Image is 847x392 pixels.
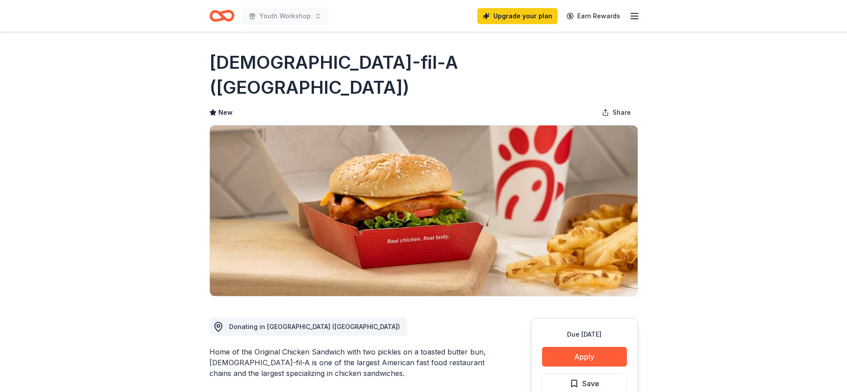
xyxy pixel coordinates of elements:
img: Image for Chick-fil-A (Lafayette) [210,125,638,296]
button: Apply [542,347,627,367]
a: Home [209,5,234,26]
div: Home of the Original Chicken Sandwich with two pickles on a toasted butter bun, [DEMOGRAPHIC_DATA... [209,346,488,379]
span: Share [613,107,631,118]
span: Donating in [GEOGRAPHIC_DATA] ([GEOGRAPHIC_DATA]) [229,323,400,330]
button: Share [595,104,638,121]
span: Youth Workshop [259,11,311,21]
a: Earn Rewards [561,8,626,24]
span: Save [582,378,599,389]
span: New [218,107,233,118]
a: Upgrade your plan [477,8,558,24]
div: Due [DATE] [542,329,627,340]
h1: [DEMOGRAPHIC_DATA]-fil-A ([GEOGRAPHIC_DATA]) [209,50,638,100]
button: Youth Workshop [242,7,329,25]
